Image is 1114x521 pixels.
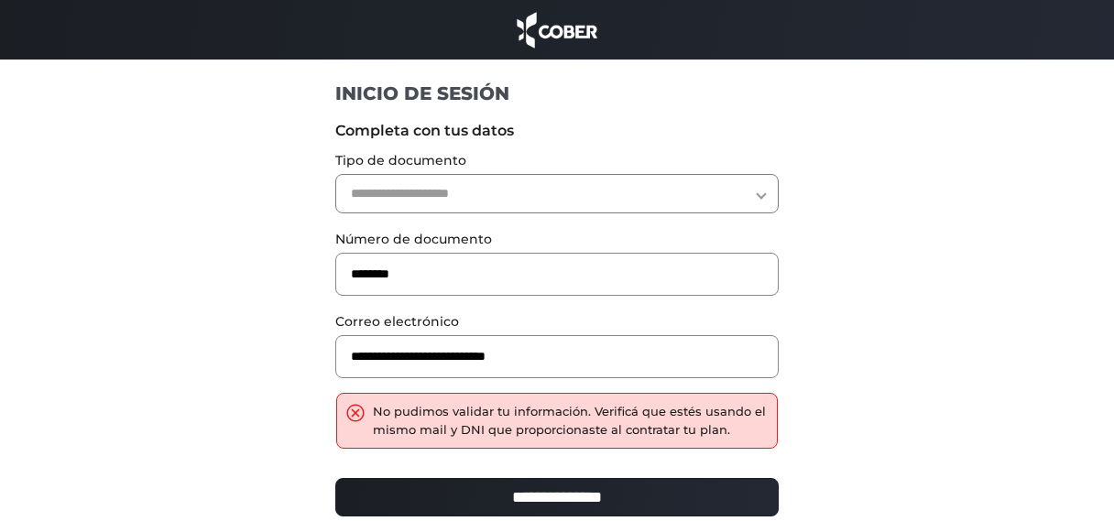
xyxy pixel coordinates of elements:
[335,230,778,249] label: Número de documento
[335,120,778,142] label: Completa con tus datos
[373,403,767,439] div: No pudimos validar tu información. Verificá que estés usando el mismo mail y DNI que proporcionas...
[335,312,778,331] label: Correo electrónico
[335,81,778,105] h1: INICIO DE SESIÓN
[335,151,778,170] label: Tipo de documento
[512,9,602,50] img: cober_marca.png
